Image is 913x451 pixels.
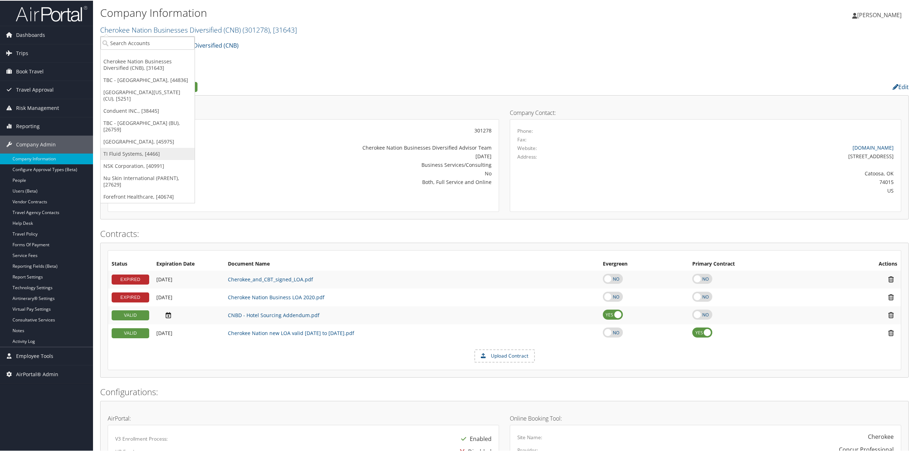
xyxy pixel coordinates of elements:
[112,310,149,320] div: VALID
[689,257,829,270] th: Primary Contract
[244,126,492,134] div: 301278
[475,349,534,362] label: Upload Contract
[228,329,354,336] a: Cherokee Nation new LOA valid [DATE] to [DATE].pdf
[100,80,636,92] h2: Company Profile:
[517,127,533,134] label: Phone:
[885,311,897,318] i: Remove Contract
[100,5,639,20] h1: Company Information
[885,275,897,282] i: Remove Contract
[244,169,492,176] div: No
[100,227,909,239] h2: Contracts:
[510,415,901,421] h4: Online Booking Tool:
[614,186,894,194] div: US
[156,329,221,336] div: Add/Edit Date
[16,365,58,383] span: AirPortal® Admin
[16,346,53,364] span: Employee Tools
[244,178,492,185] div: Both, Full Service and Online
[108,109,499,115] h4: Account Details:
[101,55,195,73] a: Cherokee Nation Businesses Diversified (CNB), [31643]
[115,435,168,442] label: V3 Enrollment Process:
[108,415,499,421] h4: AirPortal:
[614,152,894,159] div: [STREET_ADDRESS]
[270,24,297,34] span: , [ 31643 ]
[156,329,172,336] span: [DATE]
[112,292,149,302] div: EXPIRED
[868,432,894,440] div: Cherokee
[16,25,45,43] span: Dashboards
[244,143,492,151] div: Cherokee Nation Businesses Diversified Advisor Team
[228,311,319,318] a: CNBD - Hotel Sourcing Addendum.pdf
[599,257,689,270] th: Evergreen
[101,116,195,135] a: TBC - [GEOGRAPHIC_DATA] (BU), [26759]
[517,152,537,160] label: Address:
[16,117,40,135] span: Reporting
[101,190,195,202] a: Forefront Healthcare, [40674]
[244,152,492,159] div: [DATE]
[16,44,28,62] span: Trips
[16,135,56,153] span: Company Admin
[153,257,224,270] th: Expiration Date
[101,171,195,190] a: Nu Skin International (PARENT), [27629]
[100,385,909,397] h2: Configurations:
[101,159,195,171] a: NSK Corporation, [40991]
[829,257,901,270] th: Actions
[224,257,599,270] th: Document Name
[16,80,54,98] span: Travel Approval
[101,104,195,116] a: Conduent INC., [38445]
[243,24,270,34] span: ( 301278 )
[614,169,894,176] div: Catoosa, OK
[852,4,909,25] a: [PERSON_NAME]
[156,276,221,282] div: Add/Edit Date
[228,275,313,282] a: Cherokee_and_CBT_signed_LOA.pdf
[101,135,195,147] a: [GEOGRAPHIC_DATA], [45975]
[16,62,44,80] span: Book Travel
[244,160,492,168] div: Business Services/Consulting
[517,144,537,151] label: Website:
[100,24,297,34] a: Cherokee Nation Businesses Diversified (CNB)
[108,257,153,270] th: Status
[885,293,897,300] i: Remove Contract
[517,135,527,142] label: Fax:
[156,293,172,300] span: [DATE]
[112,274,149,284] div: EXPIRED
[517,433,542,440] label: Site Name:
[156,311,221,318] div: Add/Edit Date
[112,328,149,338] div: VALID
[101,147,195,159] a: TI Fluid Systems, [4466]
[614,178,894,185] div: 74015
[101,73,195,86] a: TBC - [GEOGRAPHIC_DATA], [44836]
[101,36,195,49] input: Search Accounts
[16,5,87,21] img: airportal-logo.png
[458,432,492,445] div: Enabled
[228,293,324,300] a: Cherokee Nation Business LOA 2020.pdf
[893,82,909,90] a: Edit
[853,144,894,150] a: [DOMAIN_NAME]
[885,329,897,336] i: Remove Contract
[510,109,901,115] h4: Company Contact:
[156,275,172,282] span: [DATE]
[857,10,902,18] span: [PERSON_NAME]
[16,98,59,116] span: Risk Management
[156,294,221,300] div: Add/Edit Date
[101,86,195,104] a: [GEOGRAPHIC_DATA][US_STATE] (CU), [5251]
